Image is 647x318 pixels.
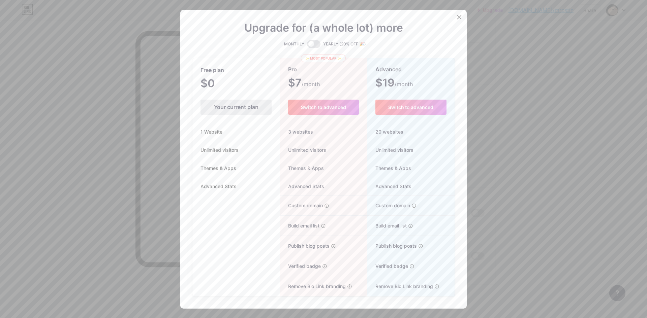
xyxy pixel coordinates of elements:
[395,80,413,88] span: /month
[367,165,411,172] span: Themes & Apps
[201,100,272,115] div: Your current plan
[288,100,359,115] button: Switch to advanced
[288,79,320,88] span: $7
[367,183,411,190] span: Advanced Stats
[367,222,407,229] span: Build email list
[284,41,304,47] span: MONTHLY
[375,79,413,88] span: $19
[244,24,403,32] span: Upgrade for (a whole lot) more
[280,262,321,270] span: Verified badge
[201,79,233,89] span: $0
[280,222,319,229] span: Build email list
[280,202,323,209] span: Custom domain
[192,128,230,135] span: 1 Website
[375,64,402,75] span: Advanced
[201,64,224,76] span: Free plan
[280,146,326,153] span: Unlimited visitors
[301,104,346,110] span: Switch to advanced
[280,242,330,249] span: Publish blog posts
[280,183,324,190] span: Advanced Stats
[388,104,433,110] span: Switch to advanced
[367,283,433,290] span: Remove Bio Link branding
[302,80,320,88] span: /month
[192,165,244,172] span: Themes & Apps
[280,165,324,172] span: Themes & Apps
[280,123,367,141] div: 3 websites
[367,146,413,153] span: Unlimited visitors
[375,100,446,115] button: Switch to advanced
[367,242,417,249] span: Publish blog posts
[192,146,247,153] span: Unlimited visitors
[192,183,245,190] span: Advanced Stats
[323,41,366,47] span: YEARLY (20% OFF 🎉)
[301,54,346,62] div: ✨ Most popular ✨
[367,123,455,141] div: 20 websites
[288,64,297,75] span: Pro
[280,283,346,290] span: Remove Bio Link branding
[367,262,408,270] span: Verified badge
[367,202,410,209] span: Custom domain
